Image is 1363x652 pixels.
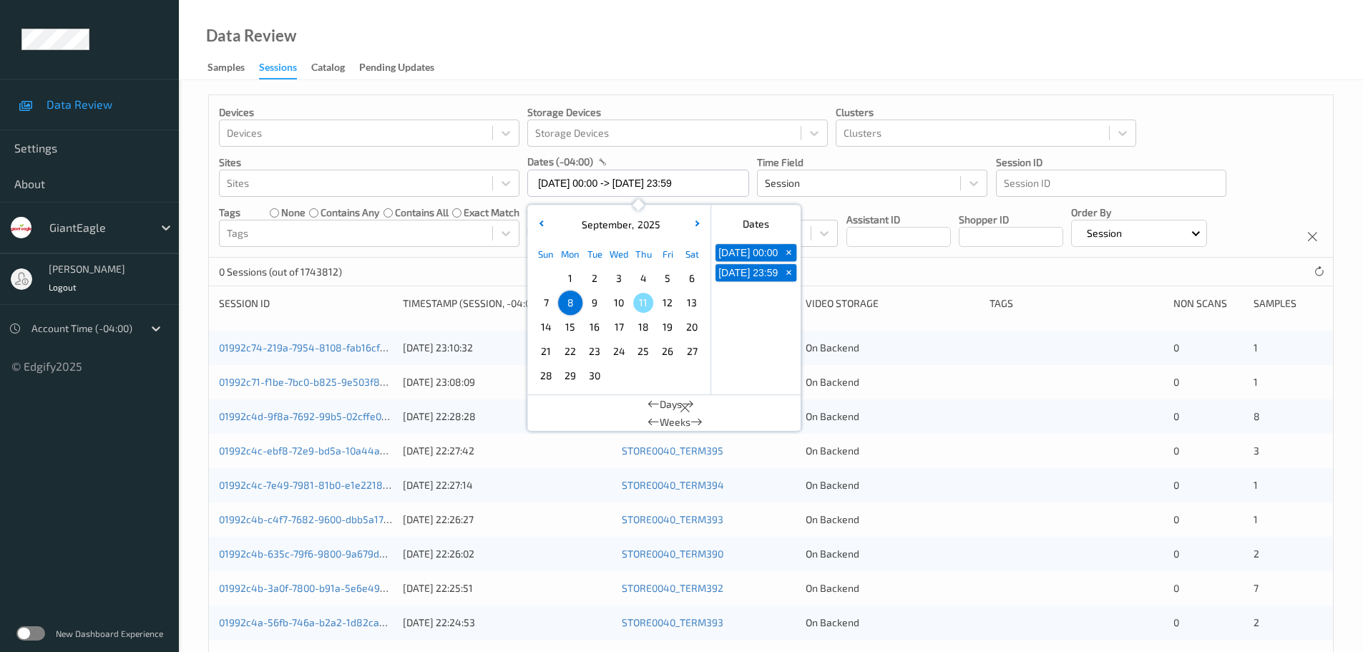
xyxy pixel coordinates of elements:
div: [DATE] 22:24:53 [403,615,612,630]
span: 6 [682,268,702,288]
span: 13 [682,293,702,313]
a: 01992c4d-9f8a-7692-99b5-02cffe0d26ae [219,410,410,422]
label: exact match [464,205,519,220]
div: [DATE] 23:10:32 [403,341,612,355]
div: [DATE] 22:25:51 [403,581,612,595]
div: On Backend [806,375,979,389]
div: Choose Monday September 29 of 2025 [558,364,582,388]
div: Timestamp (Session, -04:00) [403,296,612,311]
span: 7 [536,293,556,313]
p: Session ID [996,155,1226,170]
span: 16 [585,317,605,337]
span: 0 [1173,616,1179,628]
a: 01992c74-219a-7954-8108-fab16cfd4af3 [219,341,407,354]
div: Choose Friday September 19 of 2025 [655,315,680,339]
div: Choose Sunday September 21 of 2025 [534,339,558,364]
label: contains all [395,205,449,220]
div: [DATE] 22:27:42 [403,444,612,458]
span: 0 [1173,548,1179,560]
div: Tue [582,242,607,266]
div: Sat [680,242,704,266]
span: 0 [1173,444,1179,457]
span: 7 [1254,582,1259,594]
div: On Backend [806,341,979,355]
a: Sessions [259,58,311,79]
span: 20 [682,317,702,337]
span: 17 [609,317,629,337]
span: 26 [658,341,678,361]
div: Video Storage [806,296,979,311]
div: Choose Monday September 15 of 2025 [558,315,582,339]
div: Thu [631,242,655,266]
div: [DATE] 22:28:28 [403,409,612,424]
a: STORE0040_TERM395 [622,444,723,457]
span: 3 [1254,444,1259,457]
span: 12 [658,293,678,313]
div: On Backend [806,581,979,595]
div: On Backend [806,444,979,458]
div: Choose Saturday September 27 of 2025 [680,339,704,364]
div: Pending Updates [359,60,434,78]
span: 1 [560,268,580,288]
div: Choose Tuesday September 02 of 2025 [582,266,607,291]
a: 01992c4b-3a0f-7800-b91a-5e6e49eb45c1 [219,582,413,594]
div: Choose Wednesday October 01 of 2025 [607,364,631,388]
div: , [578,218,660,232]
span: 0 [1173,513,1179,525]
button: + [781,244,796,261]
span: 1 [1254,479,1258,491]
span: 23 [585,341,605,361]
p: Shopper ID [959,213,1063,227]
button: [DATE] 23:59 [715,264,781,281]
div: Choose Thursday October 02 of 2025 [631,364,655,388]
span: 10 [609,293,629,313]
a: 01992c4a-56fb-746a-b2a2-1d82ca2464ad [219,616,415,628]
div: Choose Saturday September 20 of 2025 [680,315,704,339]
div: Choose Wednesday September 10 of 2025 [607,291,631,315]
span: Weeks [660,415,690,429]
span: 18 [633,317,653,337]
div: Choose Wednesday September 03 of 2025 [607,266,631,291]
a: Pending Updates [359,58,449,78]
span: 0 [1173,410,1179,422]
p: Tags [219,205,240,220]
a: STORE0040_TERM393 [622,513,723,525]
span: 5 [658,268,678,288]
a: 01992c4c-7e49-7981-81b0-e1e221858a2c [219,479,411,491]
span: 22 [560,341,580,361]
span: 4 [633,268,653,288]
span: 25 [633,341,653,361]
div: Sessions [259,60,297,79]
div: Choose Sunday August 31 of 2025 [534,266,558,291]
p: dates (-04:00) [527,155,593,169]
span: 19 [658,317,678,337]
span: 24 [609,341,629,361]
div: [DATE] 22:26:27 [403,512,612,527]
div: Choose Friday September 26 of 2025 [655,339,680,364]
span: 2 [1254,548,1259,560]
div: On Backend [806,478,979,492]
span: 1 [1254,376,1258,388]
div: [DATE] 23:08:09 [403,375,612,389]
div: Choose Saturday October 04 of 2025 [680,364,704,388]
div: Choose Sunday September 14 of 2025 [534,315,558,339]
a: STORE0040_TERM390 [622,548,723,560]
p: Clusters [836,105,1136,120]
div: Choose Wednesday September 17 of 2025 [607,315,631,339]
div: [DATE] 22:27:14 [403,478,612,492]
button: + [781,264,796,281]
div: Choose Thursday September 18 of 2025 [631,315,655,339]
a: Samples [207,58,259,78]
div: Choose Wednesday September 24 of 2025 [607,339,631,364]
span: 30 [585,366,605,386]
div: On Backend [806,547,979,561]
span: 11 [633,293,653,313]
div: Choose Tuesday September 16 of 2025 [582,315,607,339]
span: 14 [536,317,556,337]
div: Choose Monday September 01 of 2025 [558,266,582,291]
span: 0 [1173,341,1179,354]
span: 8 [1254,410,1260,422]
span: Days [660,397,682,412]
span: 8 [560,293,580,313]
div: Mon [558,242,582,266]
